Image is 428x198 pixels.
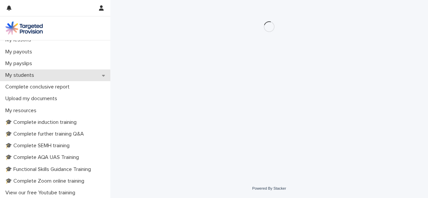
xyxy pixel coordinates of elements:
[5,21,43,35] img: M5nRWzHhSzIhMunXDL62
[3,178,90,184] p: 🎓 Complete Zoom online training
[3,84,75,90] p: Complete conclusive report
[3,37,36,43] p: My lessons
[3,119,82,126] p: 🎓 Complete induction training
[3,95,63,102] p: Upload my documents
[3,190,81,196] p: View our free Youtube training
[252,186,286,190] a: Powered By Stacker
[3,143,75,149] p: 🎓 Complete SEMH training
[3,60,37,67] p: My payslips
[3,72,39,78] p: My students
[3,49,37,55] p: My payouts
[3,166,96,173] p: 🎓 Functional Skills Guidance Training
[3,108,42,114] p: My resources
[3,154,84,161] p: 🎓 Complete AQA UAS Training
[3,131,89,137] p: 🎓 Complete further training Q&A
